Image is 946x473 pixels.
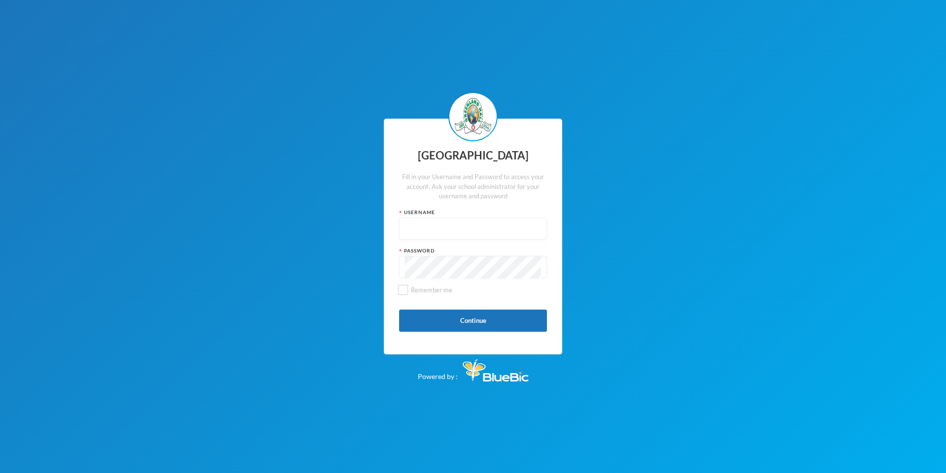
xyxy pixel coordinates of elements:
[399,146,547,165] div: [GEOGRAPHIC_DATA]
[418,354,529,381] div: Powered by :
[407,286,456,294] span: Remember me
[399,247,547,254] div: Password
[399,209,547,216] div: Username
[399,172,547,201] div: Fill in your Username and Password to access your account. Ask your school administrator for your...
[399,310,547,332] button: Continue
[463,359,529,381] img: Bluebic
